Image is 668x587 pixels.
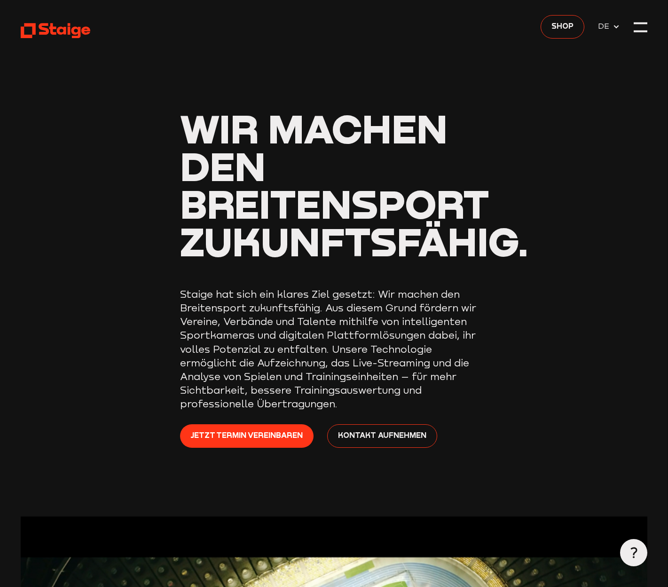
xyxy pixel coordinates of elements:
[180,287,488,411] p: Staige hat sich ein klares Ziel gesetzt: Wir machen den Breitensport zukunftsfähig. Aus diesem Gr...
[190,429,303,441] span: Jetzt Termin vereinbaren
[598,20,613,32] span: DE
[338,429,426,441] span: Kontakt aufnehmen
[551,20,574,32] span: Shop
[327,424,437,447] a: Kontakt aufnehmen
[180,104,529,265] span: Wir machen den Breitensport zukunftsfähig.
[180,424,314,447] a: Jetzt Termin vereinbaren
[541,15,584,38] a: Shop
